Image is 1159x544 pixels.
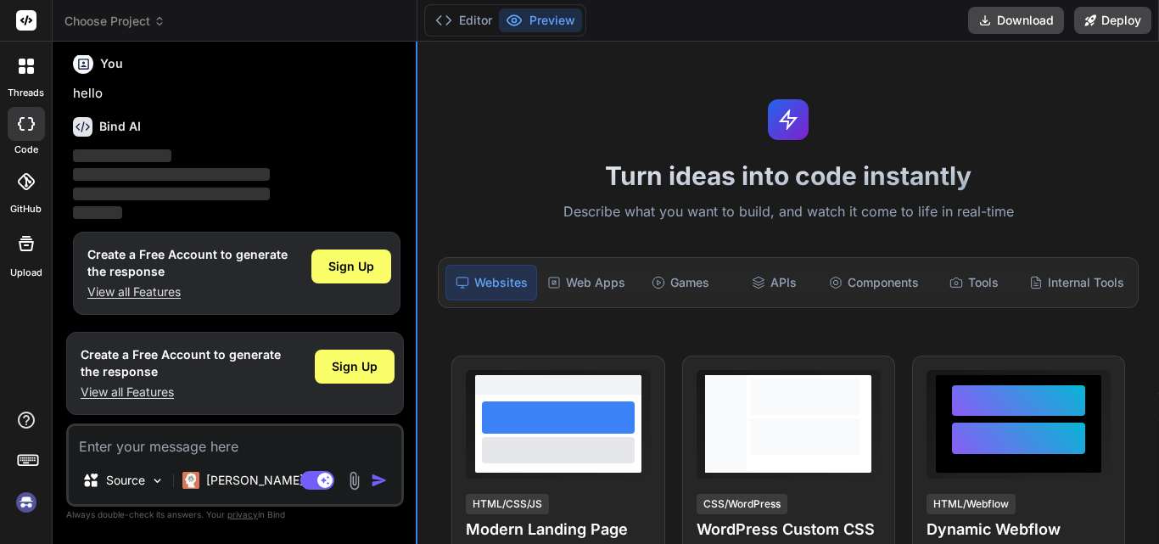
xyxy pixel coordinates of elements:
[332,358,378,375] span: Sign Up
[206,472,333,489] p: [PERSON_NAME] 4 S..
[344,471,364,491] img: attachment
[10,266,42,280] label: Upload
[87,283,288,300] p: View all Features
[697,494,787,514] div: CSS/WordPress
[227,509,258,519] span: privacy
[466,494,549,514] div: HTML/CSS/JS
[968,7,1064,34] button: Download
[182,472,199,489] img: Claude 4 Sonnet
[822,265,926,300] div: Components
[1022,265,1131,300] div: Internal Tools
[12,488,41,517] img: signin
[73,84,400,104] p: hello
[64,13,165,30] span: Choose Project
[697,518,881,541] h4: WordPress Custom CSS
[1074,7,1151,34] button: Deploy
[73,168,270,181] span: ‌
[99,118,141,135] h6: Bind AI
[106,472,145,489] p: Source
[540,265,632,300] div: Web Apps
[428,201,1149,223] p: Describe what you want to build, and watch it come to life in real-time
[81,384,281,401] p: View all Features
[150,474,165,488] img: Pick Models
[371,472,388,489] img: icon
[466,518,650,541] h4: Modern Landing Page
[66,507,404,523] p: Always double-check its answers. Your in Bind
[100,55,123,72] h6: You
[445,265,537,300] div: Websites
[14,143,38,157] label: code
[8,86,44,100] label: threads
[73,206,122,219] span: ‌
[428,160,1149,191] h1: Turn ideas into code instantly
[73,149,171,162] span: ‌
[635,265,725,300] div: Games
[929,265,1019,300] div: Tools
[73,188,270,200] span: ‌
[87,246,288,280] h1: Create a Free Account to generate the response
[428,8,499,32] button: Editor
[10,202,42,216] label: GitHub
[328,258,374,275] span: Sign Up
[927,494,1016,514] div: HTML/Webflow
[81,346,281,380] h1: Create a Free Account to generate the response
[729,265,819,300] div: APIs
[499,8,582,32] button: Preview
